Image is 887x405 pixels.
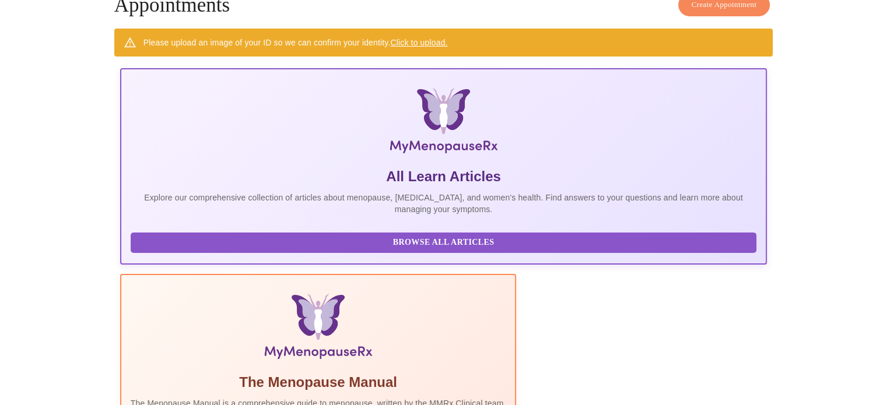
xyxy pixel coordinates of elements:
[143,32,448,53] div: Please upload an image of your ID so we can confirm your identity.
[390,38,447,47] a: Click to upload.
[131,237,760,246] a: Browse All Articles
[131,233,757,253] button: Browse All Articles
[131,192,757,215] p: Explore our comprehensive collection of articles about menopause, [MEDICAL_DATA], and women's hea...
[131,373,506,392] h5: The Menopause Manual
[227,88,659,158] img: MyMenopauseRx Logo
[131,167,757,186] h5: All Learn Articles
[142,235,745,250] span: Browse All Articles
[190,294,446,364] img: Menopause Manual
